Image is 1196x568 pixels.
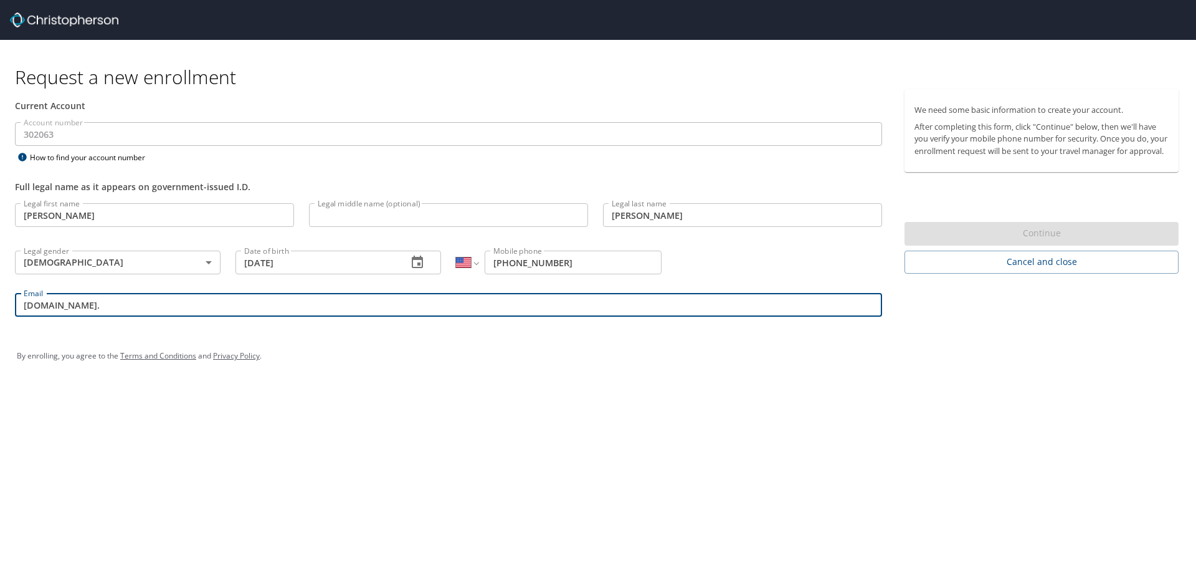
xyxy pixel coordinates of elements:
[15,251,221,274] div: [DEMOGRAPHIC_DATA]
[15,150,171,165] div: How to find your account number
[914,121,1169,157] p: After completing this form, click "Continue" below, then we'll have you verify your mobile phone ...
[485,251,662,274] input: Enter phone number
[904,251,1179,274] button: Cancel and close
[213,350,260,361] a: Privacy Policy
[10,12,118,27] img: cbt logo
[120,350,196,361] a: Terms and Conditions
[15,65,1189,89] h1: Request a new enrollment
[15,180,882,193] div: Full legal name as it appears on government-issued I.D.
[15,99,882,112] div: Current Account
[17,340,1179,372] div: By enrolling, you agree to the and .
[914,254,1169,270] span: Cancel and close
[235,251,397,274] input: MM/DD/YYYY
[914,104,1169,116] p: We need some basic information to create your account.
